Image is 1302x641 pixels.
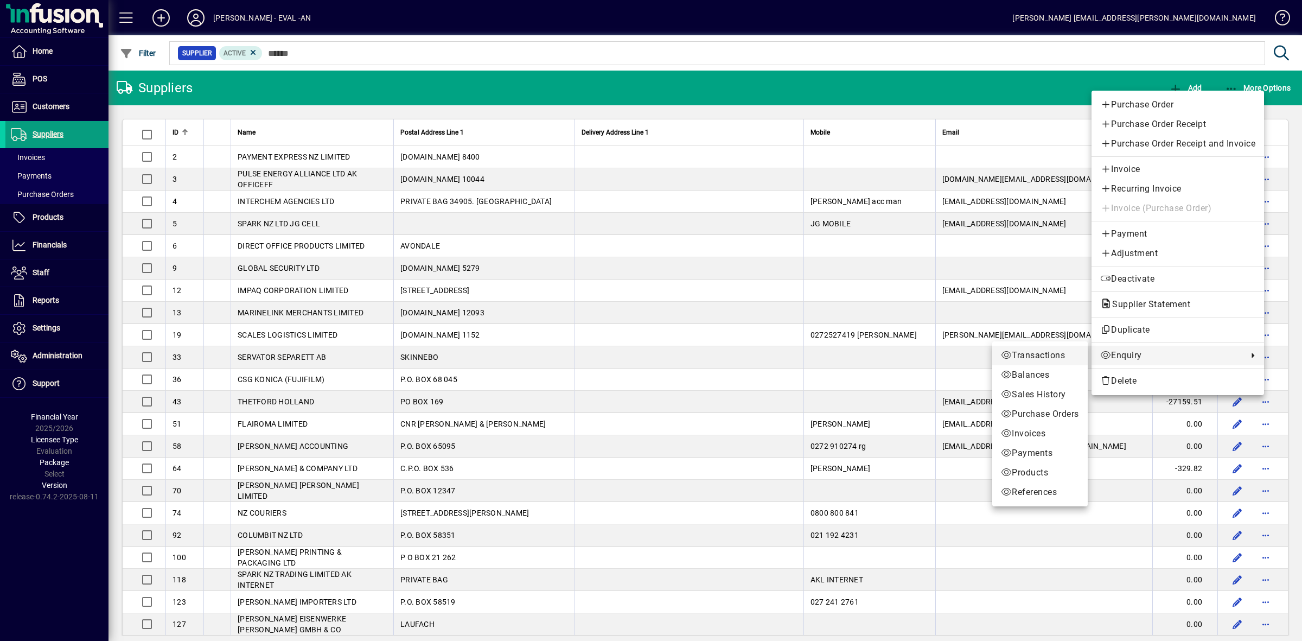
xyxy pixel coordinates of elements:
[1100,323,1255,337] span: Duplicate
[1001,408,1079,421] span: Purchase Orders
[1100,98,1255,111] span: Purchase Order
[1100,375,1255,388] span: Delete
[1100,247,1255,260] span: Adjustment
[1100,163,1255,176] span: Invoice
[1001,349,1079,362] span: Transactions
[1001,388,1079,401] span: Sales History
[1001,369,1079,382] span: Balances
[1001,427,1079,440] span: Invoices
[1100,299,1196,309] span: Supplier Statement
[1001,466,1079,479] span: Products
[1092,269,1264,289] button: Deactivate supplier
[1100,118,1255,131] span: Purchase Order Receipt
[1100,137,1255,150] span: Purchase Order Receipt and Invoice
[1100,227,1255,240] span: Payment
[1100,182,1255,195] span: Recurring Invoice
[1001,486,1079,499] span: References
[1100,349,1242,362] span: Enquiry
[1100,272,1255,285] span: Deactivate
[1001,447,1079,460] span: Payments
